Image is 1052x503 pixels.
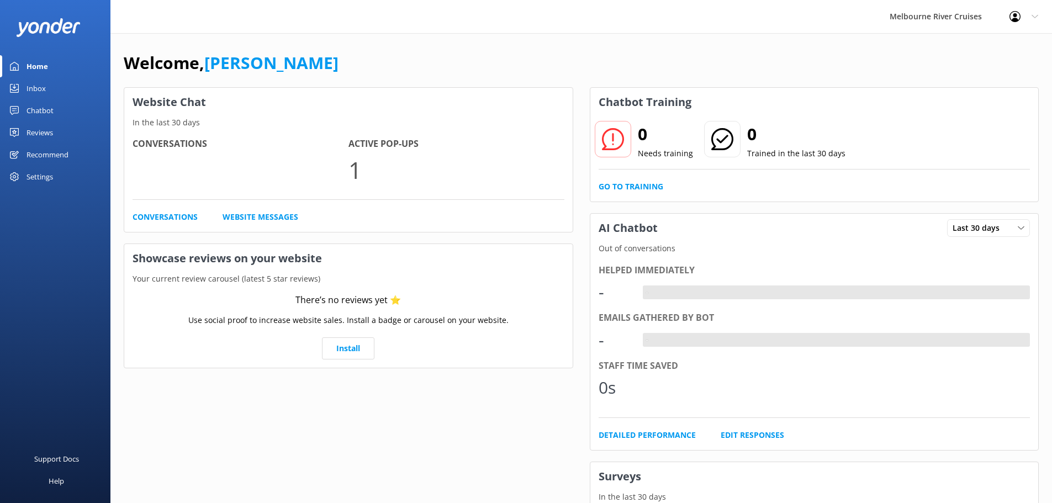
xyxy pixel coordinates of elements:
[133,137,348,151] h4: Conversations
[49,470,64,492] div: Help
[599,279,632,305] div: -
[133,211,198,223] a: Conversations
[747,121,845,147] h2: 0
[638,121,693,147] h2: 0
[124,50,339,76] h1: Welcome,
[747,147,845,160] p: Trained in the last 30 days
[643,285,651,300] div: -
[590,88,700,117] h3: Chatbot Training
[295,293,401,308] div: There’s no reviews yet ⭐
[599,311,1030,325] div: Emails gathered by bot
[27,99,54,121] div: Chatbot
[953,222,1006,234] span: Last 30 days
[27,166,53,188] div: Settings
[348,151,564,188] p: 1
[590,242,1039,255] p: Out of conversations
[599,181,663,193] a: Go to Training
[27,121,53,144] div: Reviews
[124,273,573,285] p: Your current review carousel (latest 5 star reviews)
[204,51,339,74] a: [PERSON_NAME]
[124,244,573,273] h3: Showcase reviews on your website
[17,18,80,36] img: yonder-white-logo.png
[27,55,48,77] div: Home
[599,359,1030,373] div: Staff time saved
[599,263,1030,278] div: Helped immediately
[188,314,509,326] p: Use social proof to increase website sales. Install a badge or carousel on your website.
[599,327,632,353] div: -
[599,374,632,401] div: 0s
[638,147,693,160] p: Needs training
[322,337,374,359] a: Install
[348,137,564,151] h4: Active Pop-ups
[27,77,46,99] div: Inbox
[34,448,79,470] div: Support Docs
[643,333,651,347] div: -
[124,117,573,129] p: In the last 30 days
[27,144,68,166] div: Recommend
[590,214,666,242] h3: AI Chatbot
[223,211,298,223] a: Website Messages
[124,88,573,117] h3: Website Chat
[721,429,784,441] a: Edit Responses
[590,462,1039,491] h3: Surveys
[599,429,696,441] a: Detailed Performance
[590,491,1039,503] p: In the last 30 days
